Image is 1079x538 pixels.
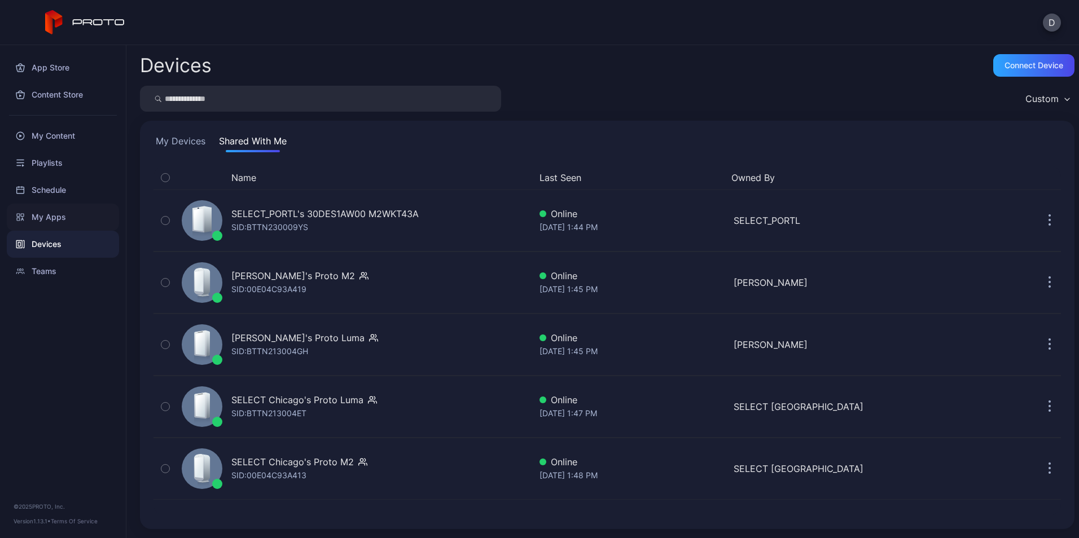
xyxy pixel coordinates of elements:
[7,177,119,204] a: Schedule
[231,345,308,358] div: SID: BTTN213004GH
[231,171,256,184] button: Name
[539,221,725,234] div: [DATE] 1:44 PM
[217,134,289,152] button: Shared With Me
[14,518,51,524] span: Version 1.13.1 •
[539,393,725,407] div: Online
[734,214,919,227] div: SELECT_PORTL
[539,269,725,283] div: Online
[51,518,98,524] a: Terms Of Service
[539,283,725,296] div: [DATE] 1:45 PM
[140,55,212,76] h2: Devices
[231,207,419,221] div: SELECT_PORTL's 30DES1AW00 M2WKT43A
[7,204,119,231] a: My Apps
[231,393,363,407] div: SELECT Chicago's Proto Luma
[734,338,919,351] div: [PERSON_NAME]
[7,149,119,177] a: Playlists
[539,171,722,184] button: Last Seen
[7,81,119,108] a: Content Store
[1043,14,1061,32] button: D
[1020,86,1074,112] button: Custom
[7,54,119,81] a: App Store
[231,469,306,482] div: SID: 00E04C93A413
[7,122,119,149] a: My Content
[231,221,308,234] div: SID: BTTN230009YS
[734,276,919,289] div: [PERSON_NAME]
[231,269,355,283] div: [PERSON_NAME]'s Proto M2
[539,469,725,482] div: [DATE] 1:48 PM
[7,231,119,258] a: Devices
[539,455,725,469] div: Online
[1038,171,1061,184] div: Options
[231,407,306,420] div: SID: BTTN213004ET
[231,455,354,469] div: SELECT Chicago's Proto M2
[231,283,306,296] div: SID: 00E04C93A419
[734,462,919,475] div: SELECT [GEOGRAPHIC_DATA]
[734,400,919,413] div: SELECT [GEOGRAPHIC_DATA]
[7,258,119,285] a: Teams
[1005,61,1063,70] div: Connect device
[993,54,1074,77] button: Connect device
[1025,93,1059,104] div: Custom
[539,345,725,358] div: [DATE] 1:45 PM
[731,171,914,184] button: Owned By
[923,171,1025,184] div: Update Device
[153,134,208,152] button: My Devices
[231,331,365,345] div: [PERSON_NAME]'s Proto Luma
[539,407,725,420] div: [DATE] 1:47 PM
[14,502,112,511] div: © 2025 PROTO, Inc.
[539,331,725,345] div: Online
[539,207,725,221] div: Online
